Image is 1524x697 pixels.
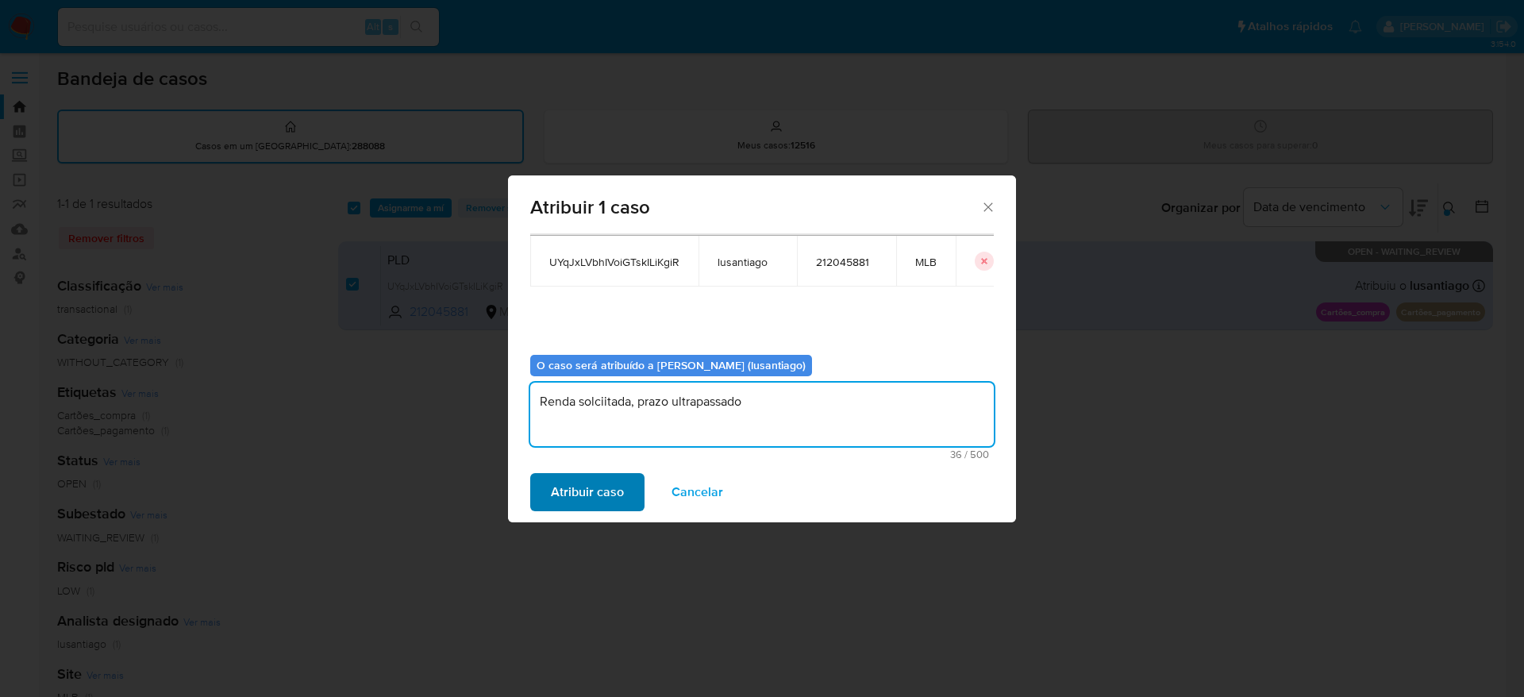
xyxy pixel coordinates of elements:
[672,475,723,510] span: Cancelar
[975,252,994,271] button: icon-button
[530,473,645,511] button: Atribuir caso
[535,449,989,460] span: Máximo de 500 caracteres
[915,255,937,269] span: MLB
[980,199,995,214] button: Fechar a janela
[551,475,624,510] span: Atribuir caso
[530,198,980,217] span: Atribuir 1 caso
[718,255,778,269] span: lusantiago
[549,255,679,269] span: UYqJxLVbhIVoiGTskILiKgiR
[530,383,994,446] textarea: Renda solciitada, prazo ultrapassado
[537,357,806,373] b: O caso será atribuído a [PERSON_NAME] (lusantiago)
[651,473,744,511] button: Cancelar
[816,255,877,269] span: 212045881
[508,175,1016,522] div: assign-modal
